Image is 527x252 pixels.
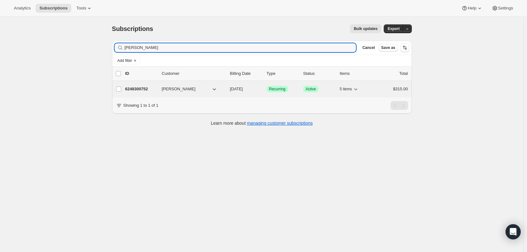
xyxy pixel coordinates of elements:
div: 6248300752[PERSON_NAME][DATE]SuccessRecurringSuccessActive5 items$315.00 [125,85,408,93]
span: $315.00 [393,87,408,91]
button: Add filter [115,57,140,64]
nav: Pagination [391,101,408,110]
p: Status [303,70,335,77]
p: ID [125,70,157,77]
span: [PERSON_NAME] [162,86,196,92]
div: Open Intercom Messenger [506,224,521,239]
button: Bulk updates [350,24,381,33]
span: Recurring [269,87,286,92]
span: Settings [498,6,513,11]
button: Settings [488,4,517,13]
button: Analytics [10,4,34,13]
p: Customer [162,70,225,77]
button: Export [384,24,403,33]
input: Filter subscribers [125,43,356,52]
span: Subscriptions [39,6,68,11]
span: Cancel [362,45,375,50]
span: 5 items [340,87,352,92]
div: Type [267,70,298,77]
span: Active [306,87,316,92]
button: 5 items [340,85,359,93]
span: Subscriptions [112,25,153,32]
button: Subscriptions [36,4,71,13]
p: 6248300752 [125,86,157,92]
span: [DATE] [230,87,243,91]
span: Bulk updates [354,26,377,31]
button: Sort the results [400,43,409,52]
span: Export [388,26,400,31]
span: Add filter [117,58,132,63]
button: Save as [379,44,398,51]
a: managing customer subscriptions [247,121,313,126]
p: Total [399,70,408,77]
p: Showing 1 to 1 of 1 [123,102,158,109]
div: Items [340,70,371,77]
span: Help [468,6,476,11]
button: Help [458,4,486,13]
button: Tools [73,4,96,13]
span: Tools [76,6,86,11]
div: IDCustomerBilling DateTypeStatusItemsTotal [125,70,408,77]
p: Learn more about [211,120,313,126]
span: Save as [381,45,395,50]
span: Analytics [14,6,31,11]
button: [PERSON_NAME] [158,84,221,94]
button: Cancel [360,44,377,51]
p: Billing Date [230,70,262,77]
